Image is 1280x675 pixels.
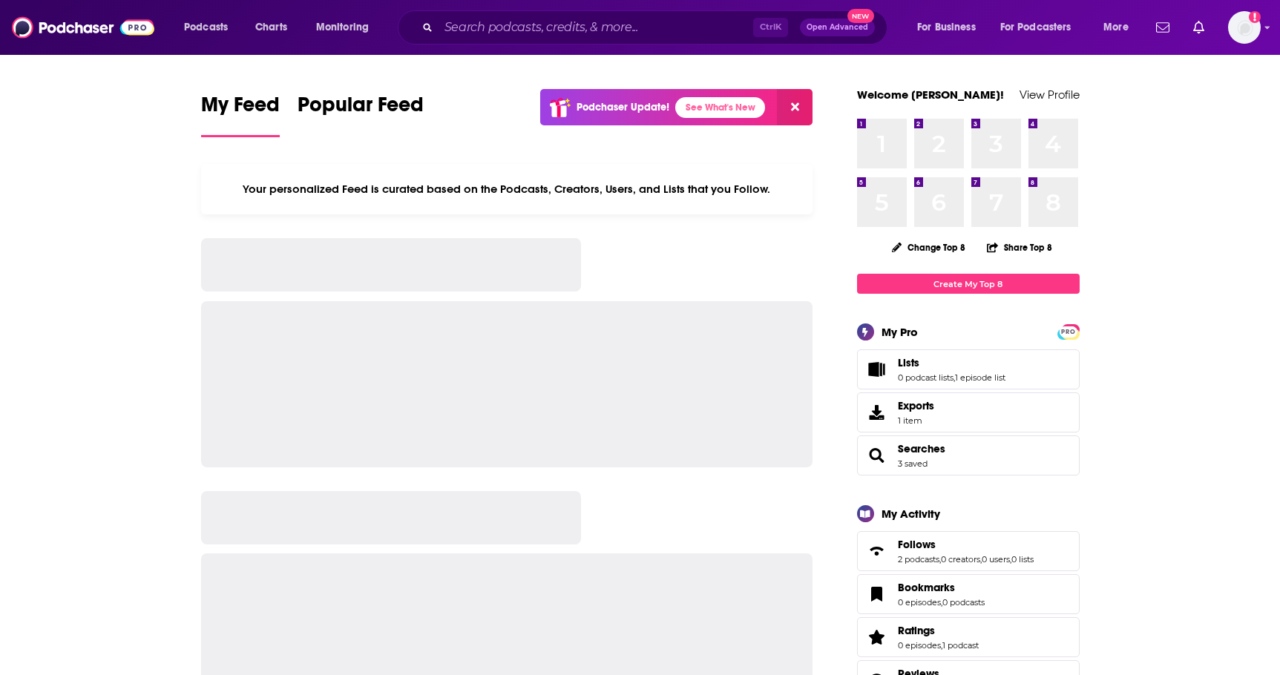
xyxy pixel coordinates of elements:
[577,101,669,113] p: Podchaser Update!
[898,399,934,412] span: Exports
[807,24,868,31] span: Open Advanced
[955,372,1005,383] a: 1 episode list
[898,554,939,564] a: 2 podcasts
[12,13,154,42] img: Podchaser - Follow, Share and Rate Podcasts
[1103,17,1129,38] span: More
[941,554,980,564] a: 0 creators
[298,92,424,137] a: Popular Feed
[1020,88,1080,102] a: View Profile
[862,541,892,562] a: Follows
[1000,17,1071,38] span: For Podcasters
[753,18,788,37] span: Ctrl K
[412,10,902,45] div: Search podcasts, credits, & more...
[941,597,942,607] span: ,
[1228,11,1261,44] img: User Profile
[201,92,280,137] a: My Feed
[1093,16,1147,39] button: open menu
[991,16,1093,39] button: open menu
[898,624,935,637] span: Ratings
[1010,554,1011,564] span: ,
[862,584,892,605] a: Bookmarks
[942,597,985,607] a: 0 podcasts
[1249,11,1261,23] svg: Add a profile image
[847,9,874,23] span: New
[316,17,369,38] span: Monitoring
[1228,11,1261,44] span: Logged in as Ashley_Beenen
[174,16,247,39] button: open menu
[306,16,388,39] button: open menu
[898,415,934,426] span: 1 item
[1150,15,1175,40] a: Show notifications dropdown
[917,17,976,38] span: For Business
[857,392,1080,432] a: Exports
[1060,326,1077,337] span: PRO
[201,164,813,214] div: Your personalized Feed is curated based on the Podcasts, Creators, Users, and Lists that you Follow.
[898,356,919,369] span: Lists
[898,640,941,651] a: 0 episodes
[898,538,936,551] span: Follows
[1060,326,1077,337] a: PRO
[857,617,1080,657] span: Ratings
[857,349,1080,389] span: Lists
[898,458,928,469] a: 3 saved
[898,538,1034,551] a: Follows
[862,445,892,466] a: Searches
[857,574,1080,614] span: Bookmarks
[857,531,1080,571] span: Follows
[298,92,424,126] span: Popular Feed
[255,17,287,38] span: Charts
[883,238,975,257] button: Change Top 8
[862,359,892,380] a: Lists
[954,372,955,383] span: ,
[939,554,941,564] span: ,
[882,325,918,339] div: My Pro
[857,274,1080,294] a: Create My Top 8
[898,372,954,383] a: 0 podcast lists
[800,19,875,36] button: Open AdvancedNew
[898,356,1005,369] a: Lists
[1011,554,1034,564] a: 0 lists
[941,640,942,651] span: ,
[439,16,753,39] input: Search podcasts, credits, & more...
[980,554,982,564] span: ,
[862,627,892,648] a: Ratings
[184,17,228,38] span: Podcasts
[1187,15,1210,40] a: Show notifications dropdown
[857,435,1080,475] span: Searches
[898,581,985,594] a: Bookmarks
[898,624,979,637] a: Ratings
[907,16,994,39] button: open menu
[1228,11,1261,44] button: Show profile menu
[857,88,1004,102] a: Welcome [PERSON_NAME]!
[898,597,941,607] a: 0 episodes
[898,442,945,455] a: Searches
[982,554,1010,564] a: 0 users
[898,581,955,594] span: Bookmarks
[675,97,765,118] a: See What's New
[201,92,280,126] span: My Feed
[986,233,1053,262] button: Share Top 8
[862,402,892,423] span: Exports
[942,640,979,651] a: 1 podcast
[246,16,296,39] a: Charts
[882,507,940,521] div: My Activity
